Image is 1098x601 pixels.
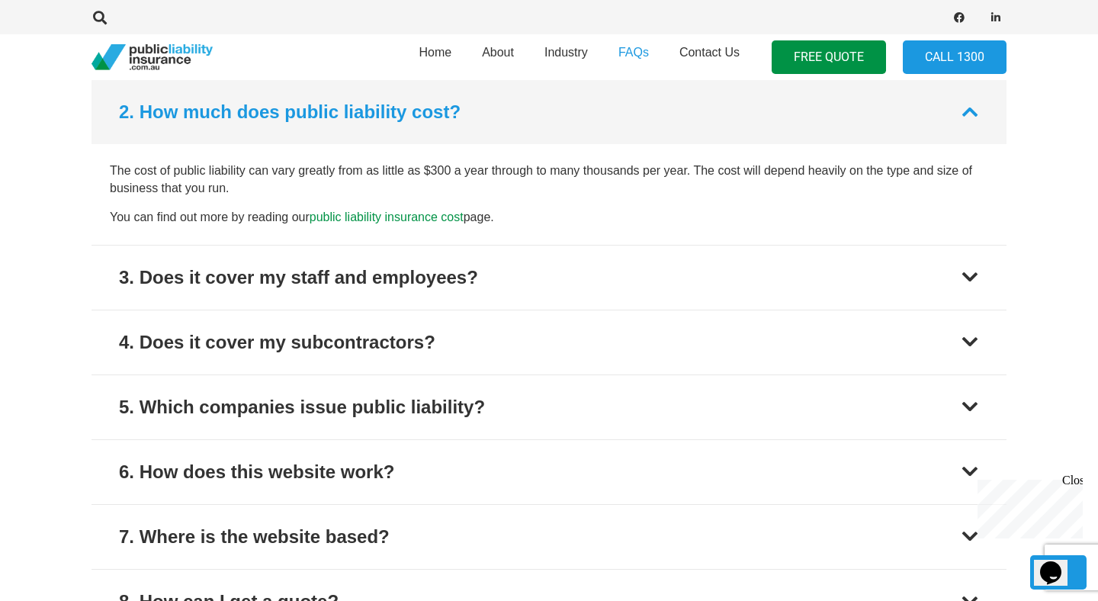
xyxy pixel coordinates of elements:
[772,40,886,75] a: FREE QUOTE
[91,80,1006,144] button: 2. How much does public liability cost?
[91,246,1006,310] button: 3. Does it cover my staff and employees?
[664,30,755,85] a: Contact Us
[971,474,1083,538] iframe: chat widget
[91,505,1006,569] button: 7. Where is the website based?
[603,30,664,85] a: FAQs
[482,46,514,59] span: About
[1030,555,1087,590] a: Back to top
[91,440,1006,504] button: 6. How does this website work?
[310,211,464,223] a: public liability insurance cost
[419,46,451,59] span: Home
[985,7,1006,28] a: LinkedIn
[110,162,988,197] p: The cost of public liability can vary greatly from as little as $300 a year through to many thous...
[6,6,105,111] div: Chat live with an agent now!Close
[679,46,740,59] span: Contact Us
[467,30,529,85] a: About
[91,310,1006,374] button: 4. Does it cover my subcontractors?
[91,44,213,71] a: pli_logotransparent
[903,40,1006,75] a: Call 1300
[618,46,649,59] span: FAQs
[119,329,435,356] div: 4. Does it cover my subcontractors?
[119,523,390,551] div: 7. Where is the website based?
[119,394,485,421] div: 5. Which companies issue public liability?
[544,46,588,59] span: Industry
[1034,540,1083,586] iframe: chat widget
[91,375,1006,439] button: 5. Which companies issue public liability?
[119,264,478,291] div: 3. Does it cover my staff and employees?
[110,209,988,226] p: You can find out more by reading our page.
[529,30,603,85] a: Industry
[119,458,394,486] div: 6. How does this website work?
[85,11,115,24] a: Search
[949,7,970,28] a: Facebook
[119,98,461,126] div: 2. How much does public liability cost?
[403,30,467,85] a: Home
